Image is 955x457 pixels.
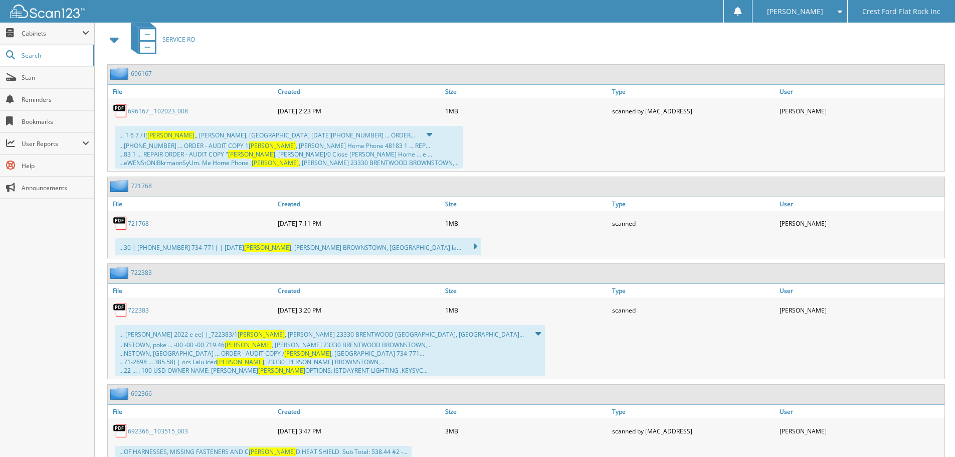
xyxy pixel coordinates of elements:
div: [DATE] 2:23 PM [275,101,443,121]
img: folder2.png [110,67,131,80]
span: Search [22,51,88,60]
div: [PERSON_NAME] [777,101,944,121]
a: Size [443,405,610,418]
div: 1MB [443,101,610,121]
span: [PERSON_NAME] [249,141,296,150]
a: Type [610,405,777,418]
a: File [108,284,275,297]
span: SERVICE RO [162,35,195,44]
a: User [777,85,944,98]
span: [PERSON_NAME] [252,159,299,167]
div: 1MB [443,213,610,233]
iframe: Chat Widget [905,409,955,457]
span: Cabinets [22,29,82,38]
div: [DATE] 7:11 PM [275,213,443,233]
img: folder2.png [110,266,131,279]
span: Announcements [22,184,89,192]
a: Size [443,85,610,98]
div: [PERSON_NAME] [777,421,944,441]
span: Help [22,162,89,170]
div: 1MB [443,300,610,320]
div: ... [PERSON_NAME] 2022 e ee) |_722383/1 , [PERSON_NAME] 23330 BRENTWOOD [GEOGRAPHIC_DATA], [GEOGR... [115,325,545,376]
a: Created [275,85,443,98]
span: [PERSON_NAME] [767,9,823,15]
span: [PERSON_NAME] [244,243,291,252]
a: Created [275,197,443,211]
div: scanned by [MAC_ADDRESS] [610,101,777,121]
span: [PERSON_NAME] [217,358,264,366]
a: Created [275,284,443,297]
a: Type [610,284,777,297]
img: scan123-logo-white.svg [10,5,85,18]
div: [PERSON_NAME] [777,213,944,233]
a: Type [610,85,777,98]
img: PDF.png [113,216,128,231]
div: scanned [610,213,777,233]
a: 696167__102023_008 [128,107,188,115]
a: Size [443,284,610,297]
span: [PERSON_NAME] [284,349,331,358]
span: [PERSON_NAME] [225,341,272,349]
img: PDF.png [113,423,128,438]
a: Size [443,197,610,211]
span: Bookmarks [22,117,89,126]
span: Crest Ford Flat Rock Inc [862,9,940,15]
a: User [777,405,944,418]
a: Created [275,405,443,418]
a: 721768 [128,219,149,228]
a: File [108,85,275,98]
div: ...NSTOWN, poke ... -00 -00 -00 719.46 , [PERSON_NAME] 23330 BRENTWOOD BROWNSTOWN,... ...NSTOWN, ... [119,341,541,375]
a: 692366__103515_003 [128,427,188,435]
img: folder2.png [110,180,131,192]
span: [PERSON_NAME] [249,447,296,456]
div: [DATE] 3:20 PM [275,300,443,320]
a: 692366 [131,389,152,398]
span: Reminders [22,95,89,104]
div: scanned [610,300,777,320]
a: User [777,197,944,211]
a: 722383 [131,268,152,277]
a: Type [610,197,777,211]
img: PDF.png [113,302,128,318]
div: scanned by [MAC_ADDRESS] [610,421,777,441]
a: File [108,197,275,211]
span: [PERSON_NAME] [258,366,305,375]
div: 3MB [443,421,610,441]
a: User [777,284,944,297]
a: 722383 [128,306,149,315]
a: File [108,405,275,418]
span: [PERSON_NAME] [228,150,275,159]
div: ...30 | [PHONE_NUMBER] 734-771| | [DATE] , [PERSON_NAME] BROWNSTOWN, [GEOGRAPHIC_DATA] la... [115,238,481,255]
div: [PERSON_NAME] [777,300,944,320]
a: SERVICE RO [125,20,195,59]
div: [DATE] 3:47 PM [275,421,443,441]
img: PDF.png [113,103,128,118]
span: Scan [22,73,89,82]
span: [PERSON_NAME] [147,131,195,139]
span: [PERSON_NAME] [238,330,285,339]
img: folder2.png [110,387,131,400]
span: User Reports [22,139,82,148]
div: ...[PHONE_NUMBER] ... ORDER - AUDIT COPY 1 , [PERSON_NAME] Home Phone 48183 1 ... REP... ...83 1 ... [119,141,459,167]
a: 721768 [131,182,152,190]
div: ... 1 6 7 / l[ ,, [PERSON_NAME], [GEOGRAPHIC_DATA] [DATE][PHONE_NUMBER] ... ORDER... [115,126,463,169]
a: 696167 [131,69,152,78]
